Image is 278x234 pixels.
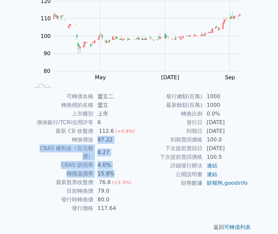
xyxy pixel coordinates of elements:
[94,101,139,110] td: 盟立
[139,110,203,118] td: 轉換比例
[245,202,278,234] div: 聊天小工具
[112,180,131,185] span: (+2.3%)
[94,135,139,144] td: 97.22
[139,118,203,127] td: 發行日
[139,101,203,110] td: 最新餘額(百萬)
[245,202,278,234] iframe: Chat Widget
[203,101,248,110] td: 1000
[30,110,94,118] td: 上市櫃別
[30,187,94,195] td: 目前轉換價
[203,127,248,135] td: [DATE]
[203,118,248,127] td: [DATE]
[44,68,50,74] tspan: 80
[95,74,106,81] tspan: May
[30,135,94,144] td: 轉換價值
[41,15,51,22] tspan: 110
[30,144,94,161] td: CBAS 權利金（百元報價）
[224,180,248,186] a: goodinfo
[98,178,112,186] div: 76.8
[139,161,203,170] td: 詳細發行辦法
[30,92,94,101] td: 可轉債名稱
[224,224,251,230] a: 可轉債列表
[30,127,94,135] td: 最新 CB 收盤價
[139,135,203,144] td: 到期賣回價格
[94,204,139,213] td: 117.64
[22,223,256,231] p: 返回
[94,161,139,169] td: 4.0%
[30,204,94,213] td: 發行價格
[207,162,217,169] a: 連結
[30,169,94,178] td: 轉換溢價率
[94,187,139,195] td: 79.0
[203,179,248,187] td: ,
[94,144,139,161] td: 6.27
[30,101,94,110] td: 轉換標的名稱
[203,110,248,118] td: 0.0%
[98,127,116,135] div: 112.6
[139,179,203,187] td: 財務數據
[203,144,248,153] td: [DATE]
[161,74,179,81] tspan: [DATE]
[139,170,203,179] td: 公開說明書
[30,195,94,204] td: 發行時轉換價
[94,92,139,101] td: 盟立二
[203,135,248,144] td: 100.0
[203,153,248,161] td: 100.5
[94,169,139,178] td: 15.8%
[94,118,139,127] td: 6
[30,118,94,127] td: 擔保銀行/TCRI信用評等
[207,171,217,177] a: 連結
[41,33,51,39] tspan: 100
[139,92,203,101] td: 發行總額(百萬)
[44,50,50,57] tspan: 90
[139,144,203,153] td: 下次提前賣回日
[116,128,135,134] span: (+0.9%)
[225,74,235,81] tspan: Sep
[207,180,223,186] a: 財報狗
[30,161,94,169] td: CBAS 折現率
[139,153,203,161] td: 下次提前賣回價格
[139,127,203,135] td: 到期日
[94,195,139,204] td: 80.0
[203,92,248,101] td: 1000
[30,178,94,187] td: 最新股票收盤價
[94,110,139,118] td: 上市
